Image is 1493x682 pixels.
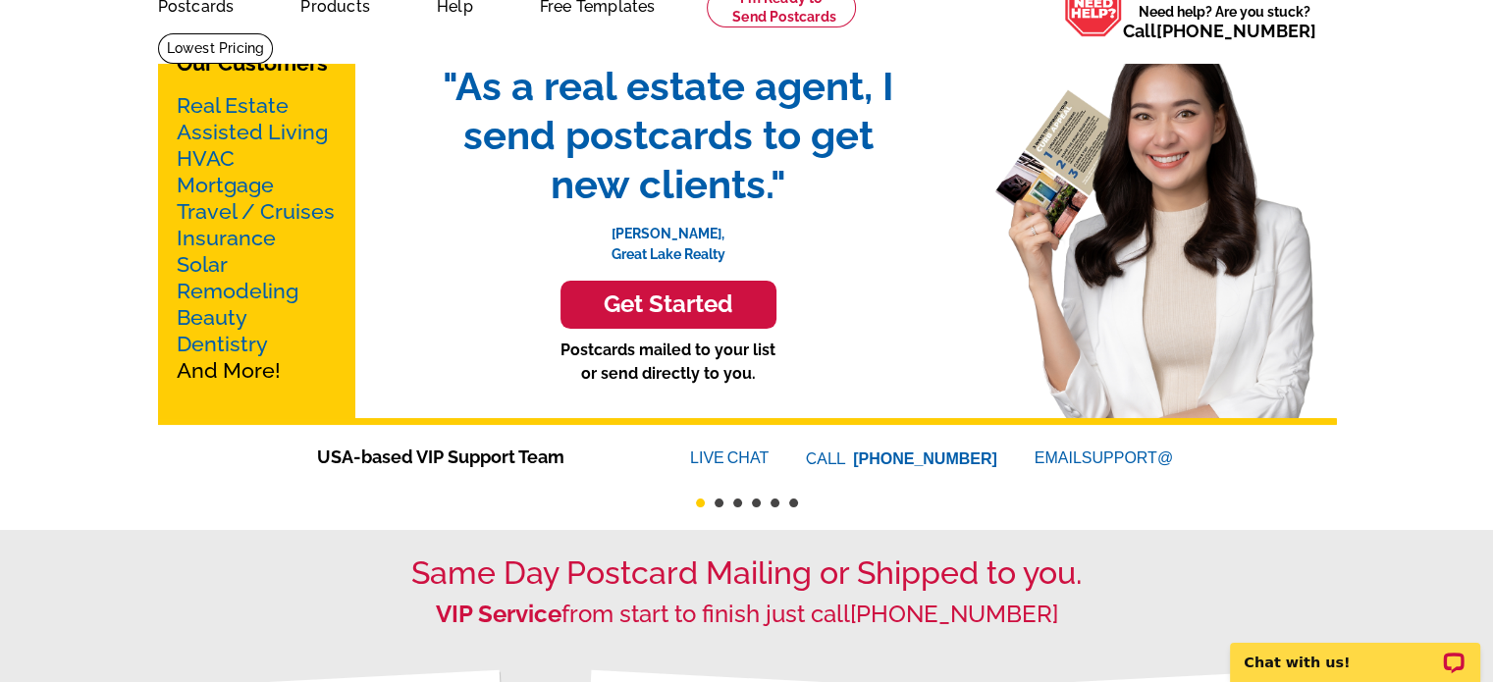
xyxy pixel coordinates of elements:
[1035,449,1176,466] a: EMAILSUPPORT@
[585,290,752,319] h3: Get Started
[733,498,742,507] button: 3 of 6
[177,332,268,356] a: Dentistry
[177,226,276,250] a: Insurance
[158,554,1336,592] h1: Same Day Postcard Mailing or Shipped to you.
[423,339,914,386] p: Postcards mailed to your list or send directly to you.
[789,498,798,507] button: 6 of 6
[177,92,336,384] p: And More!
[177,305,247,330] a: Beauty
[690,449,769,466] a: LIVECHAT
[690,446,727,470] font: LIVE
[1217,620,1493,682] iframe: LiveChat chat widget
[177,120,328,144] a: Assisted Living
[158,601,1336,629] h2: from start to finish just call
[1123,21,1316,41] span: Call
[1156,21,1316,41] a: [PHONE_NUMBER]
[177,93,289,118] a: Real Estate
[1082,446,1176,470] font: SUPPORT@
[1123,2,1326,41] span: Need help? Are you stuck?
[317,444,631,470] span: USA-based VIP Support Team
[423,209,914,265] p: [PERSON_NAME], Great Lake Realty
[850,600,1058,628] a: [PHONE_NUMBER]
[806,447,848,471] font: CALL
[177,146,235,171] a: HVAC
[423,62,914,209] span: "As a real estate agent, I send postcards to get new clients."
[696,498,705,507] button: 1 of 6
[423,281,914,329] a: Get Started
[715,498,723,507] button: 2 of 6
[177,279,298,303] a: Remodeling
[177,199,335,224] a: Travel / Cruises
[853,450,997,467] a: [PHONE_NUMBER]
[177,252,228,277] a: Solar
[771,498,779,507] button: 5 of 6
[436,600,561,628] strong: VIP Service
[752,498,761,507] button: 4 of 6
[177,173,274,197] a: Mortgage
